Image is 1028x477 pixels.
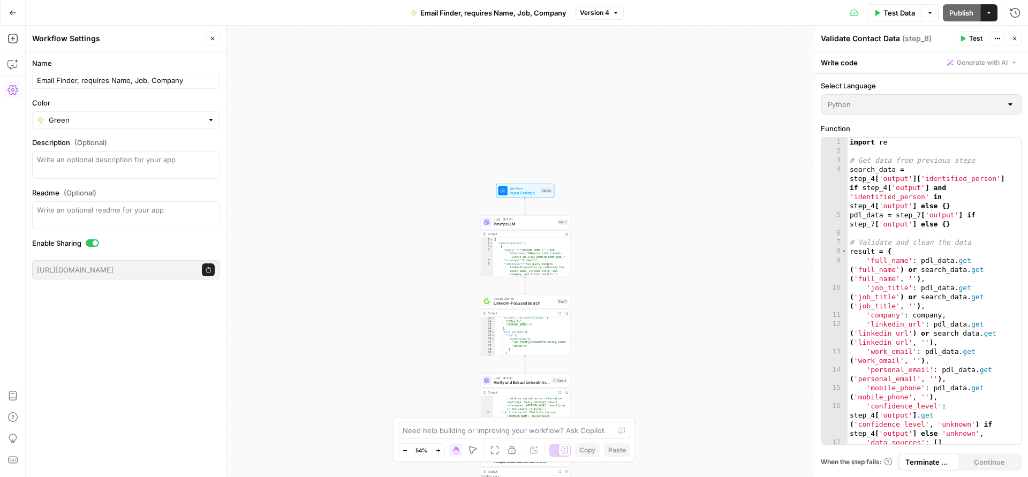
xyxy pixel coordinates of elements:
label: Description [32,137,220,148]
span: Workflow [510,186,539,191]
div: Output [488,469,554,474]
div: 13 [480,411,493,452]
span: (Optional) [74,137,107,148]
span: LLM · GPT-4.1 [494,375,549,380]
span: People Data Labs Enrichment [494,459,554,465]
div: 16 [480,337,495,341]
div: 4 [821,165,848,210]
span: Paste [608,445,626,455]
div: Step 7 [557,457,568,463]
div: WorkflowInput SettingsInputs [480,184,571,198]
label: Function [821,123,1022,134]
div: 12 [480,323,495,327]
input: Green [49,115,203,125]
label: Readme [32,187,220,198]
label: Color [32,97,220,108]
span: ( step_8 ) [902,33,932,44]
span: LLM · GPT-4.1 [494,217,555,222]
div: Output [488,232,561,237]
div: Step 1 [557,219,568,225]
img: rmubdrbnbg1gnbpnjb4bpmji9sfb [484,457,490,463]
span: Toggle code folding, rows 8 through 18 [841,247,847,256]
div: Step 5 [557,299,568,304]
div: 13 [821,347,848,365]
div: 18 [480,344,495,348]
div: 12 [821,320,848,347]
span: Prompt LLM [494,221,555,227]
div: 10 [821,283,848,311]
div: 3 [821,156,848,165]
div: 9 [821,256,848,283]
div: 21 [480,354,495,358]
span: Continue [974,457,1005,467]
div: 1 [821,138,848,147]
a: When the step fails: [821,457,893,467]
div: 3 [480,245,493,248]
div: 7 [821,238,848,247]
span: LinkedIn-Focused Search [494,300,554,306]
div: 17 [821,438,848,447]
button: Test Data [867,4,921,21]
span: (Optional) [64,187,96,198]
div: 15 [821,383,848,402]
div: LLM · GPT-4.1Verify and Extract LinkedIn InformationStep 4Output consistent across all search res... [480,374,571,435]
label: Select Language [821,80,1022,91]
g: Edge from step_1 to step_5 [524,277,526,294]
button: Generate with AI [943,56,1022,70]
div: 13 [480,327,495,330]
g: Edge from start to step_1 [524,198,526,215]
div: 2 [480,241,493,245]
span: Test Data [883,7,915,18]
div: LLM · GPT-4.1Prompt LLMStep 1Output{ "search_queries":[ { "query":"\"[PERSON_NAME]\"\"SVP Solutio... [480,215,571,277]
div: 8 [821,247,848,256]
div: Validate Contact Data [821,33,951,44]
span: Terminate Workflow [905,457,953,467]
div: Write code [814,51,1028,73]
span: Version 4 [580,8,609,18]
span: 54% [415,446,427,455]
div: 20 [480,351,495,355]
div: 19 [480,347,495,351]
div: 17 [480,340,495,344]
span: Publish [949,7,973,18]
span: Toggle code folding, rows 15 through 20 [492,334,495,337]
span: Toggle code folding, rows 16 through 19 [492,337,495,341]
div: 6 [480,262,493,297]
div: 16 [821,402,848,438]
div: 1 [480,238,493,241]
div: Step 4 [551,377,568,383]
label: Name [32,58,220,69]
button: Publish [943,4,980,21]
div: 5 [480,259,493,262]
label: Enable Sharing [32,238,220,248]
div: 11 [821,311,848,320]
div: 15 [480,334,495,337]
div: Inputs [541,188,551,193]
span: Google Search [494,297,554,301]
span: Test [969,34,982,43]
div: 12 [480,390,493,411]
div: 11 [480,320,495,323]
div: Workflow Settings [32,33,202,44]
g: Edge from step_5 to step_4 [524,356,526,373]
button: Paste [604,443,630,457]
input: Python [828,99,1002,110]
div: 5 [821,210,848,229]
button: Email Finder, requires Name, Job, Company [404,4,573,21]
button: Version 4 [575,6,624,20]
span: Verify and Extract LinkedIn Information [494,380,549,385]
div: Output [488,390,554,395]
span: Toggle code folding, rows 14 through 21 [492,330,495,334]
button: Continue [959,453,1020,471]
span: Generate with AI [957,58,1008,67]
div: 4 [480,248,493,259]
button: Test [955,32,987,46]
span: Input Settings [510,190,539,196]
input: Untitled [37,75,215,86]
span: Toggle code folding, rows 3 through 8 [490,245,493,248]
span: Email Finder, requires Name, Job, Company [420,7,566,18]
button: Copy [575,443,600,457]
span: Copy [579,445,595,455]
div: 6 [821,229,848,238]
